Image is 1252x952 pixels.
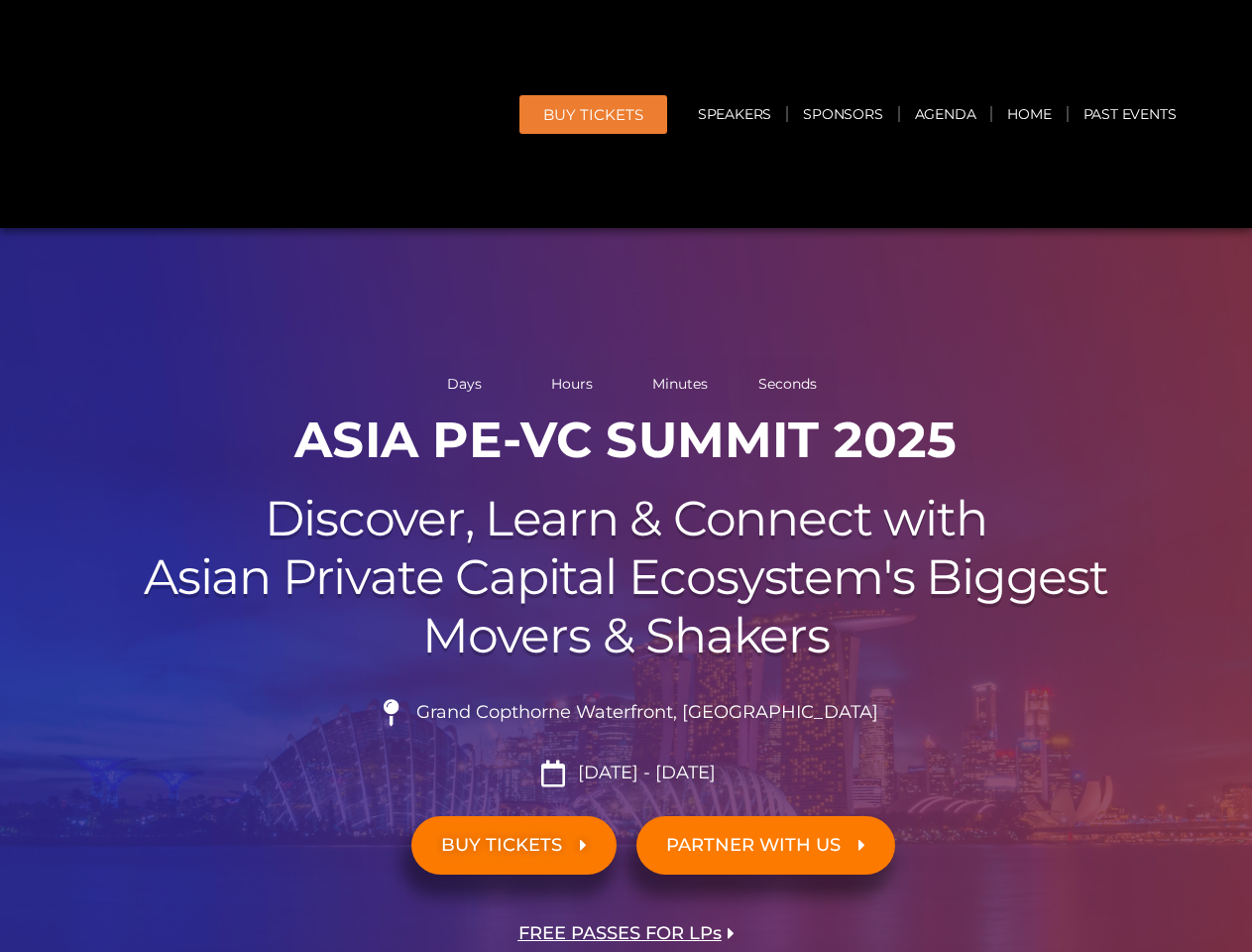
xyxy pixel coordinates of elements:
h1: ASIA PE-VC Summit 2025 [71,411,1182,470]
a: Sponsors [788,91,897,137]
span: [DATE] - [DATE] [573,763,716,784]
span: FREE PASSES FOR LPs [518,924,722,943]
span: BUY TICKETS [441,836,562,855]
span: Hours [523,377,622,391]
span: Minutes [631,377,730,391]
a: BUY TICKETS [411,816,617,875]
span: Seconds [739,377,837,391]
a: Agenda [900,91,991,137]
a: PARTNER WITH US [636,816,895,875]
span: Grand Copthorne Waterfront, [GEOGRAPHIC_DATA]​ [411,702,878,724]
h2: Discover, Learn & Connect with Asian Private Capital Ecosystem's Biggest Movers & Shakers [71,490,1182,664]
a: BUY Tickets [519,95,667,134]
a: Speakers [683,91,786,137]
span: PARTNER WITH US [666,836,841,855]
a: Past Events [1069,91,1192,137]
a: Home [992,91,1066,137]
span: Days [415,377,513,391]
span: BUY Tickets [543,107,643,122]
